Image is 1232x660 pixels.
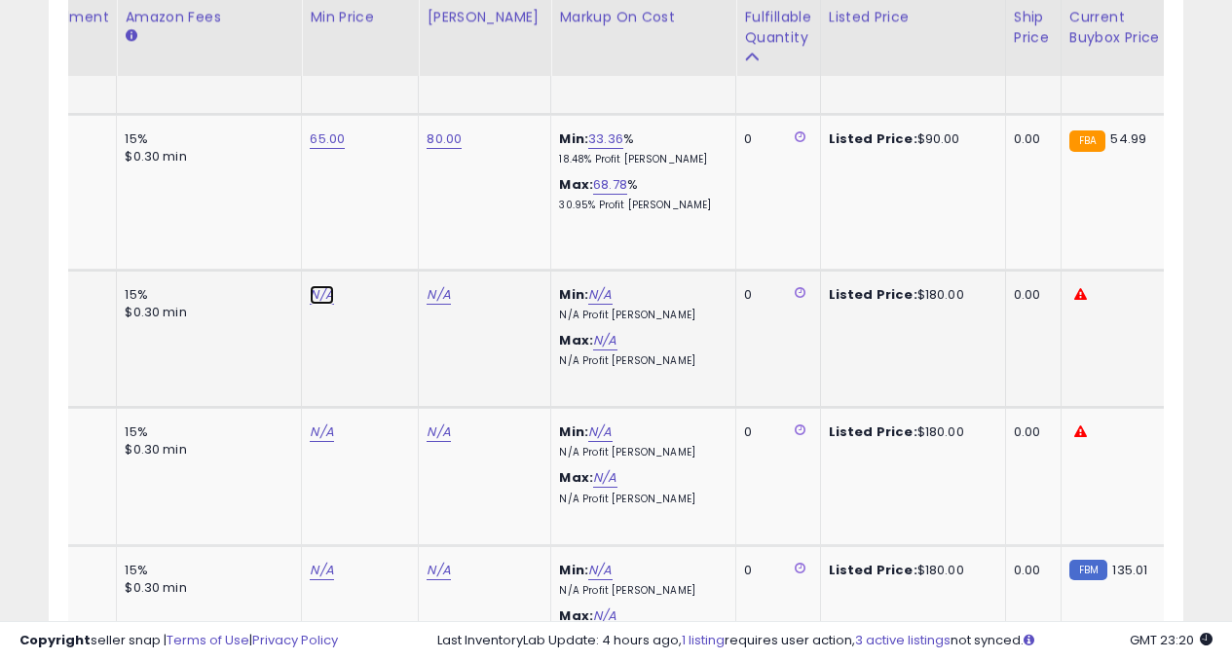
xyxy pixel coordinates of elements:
[19,632,338,650] div: seller snap | |
[310,7,410,27] div: Min Price
[1014,286,1046,304] div: 0.00
[427,129,462,149] a: 80.00
[559,446,721,459] p: N/A Profit [PERSON_NAME]
[1130,631,1213,649] span: 2025-08-16 23:20 GMT
[125,441,286,458] div: $0.30 min
[829,129,917,148] b: Listed Price:
[125,286,286,304] div: 15%
[829,130,990,148] div: $90.00
[437,632,1213,650] div: Last InventoryLab Update: 4 hours ago, requires user action, not synced.
[310,285,333,305] a: N/A
[559,468,593,487] b: Max:
[559,7,728,27] div: Markup on Cost
[829,7,997,27] div: Listed Price
[125,304,286,321] div: $0.30 min
[559,153,721,166] p: 18.48% Profit [PERSON_NAME]
[593,468,616,488] a: N/A
[829,423,990,441] div: $180.00
[252,631,338,649] a: Privacy Policy
[588,561,612,580] a: N/A
[588,285,612,305] a: N/A
[559,285,588,304] b: Min:
[559,309,721,322] p: N/A Profit [PERSON_NAME]
[427,285,450,305] a: N/A
[1069,7,1170,48] div: Current Buybox Price
[744,130,804,148] div: 0
[1014,130,1046,148] div: 0.00
[167,631,249,649] a: Terms of Use
[593,331,616,350] a: N/A
[559,199,721,212] p: 30.95% Profit [PERSON_NAME]
[33,286,101,304] div: 7.48
[559,422,588,441] b: Min:
[829,562,990,579] div: $180.00
[310,561,333,580] a: N/A
[829,422,917,441] b: Listed Price:
[125,27,136,45] small: Amazon Fees.
[559,176,721,212] div: %
[829,286,990,304] div: $180.00
[559,331,593,349] b: Max:
[559,175,593,194] b: Max:
[33,130,101,148] div: 7.24
[19,631,91,649] strong: Copyright
[588,422,612,442] a: N/A
[125,579,286,597] div: $0.30 min
[744,423,804,441] div: 0
[427,561,450,580] a: N/A
[1014,423,1046,441] div: 0.00
[310,422,333,442] a: N/A
[33,562,101,579] div: 7.16
[33,7,108,48] div: Fulfillment Cost
[559,354,721,368] p: N/A Profit [PERSON_NAME]
[1014,562,1046,579] div: 0.00
[559,561,588,579] b: Min:
[855,631,951,649] a: 3 active listings
[125,130,286,148] div: 15%
[559,130,721,166] div: %
[744,7,811,48] div: Fulfillable Quantity
[559,584,721,598] p: N/A Profit [PERSON_NAME]
[427,422,450,442] a: N/A
[559,129,588,148] b: Min:
[1112,561,1147,579] span: 135.01
[125,562,286,579] div: 15%
[1069,560,1107,580] small: FBM
[588,129,623,149] a: 33.36
[682,631,725,649] a: 1 listing
[125,423,286,441] div: 15%
[593,175,627,195] a: 68.78
[744,286,804,304] div: 0
[125,7,293,27] div: Amazon Fees
[33,423,101,441] div: 7.48
[1014,7,1053,48] div: Ship Price
[427,7,542,27] div: [PERSON_NAME]
[559,493,721,506] p: N/A Profit [PERSON_NAME]
[829,561,917,579] b: Listed Price:
[310,129,345,149] a: 65.00
[744,562,804,579] div: 0
[1110,129,1146,148] span: 54.99
[1069,130,1105,152] small: FBA
[125,148,286,165] div: $0.30 min
[829,285,917,304] b: Listed Price:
